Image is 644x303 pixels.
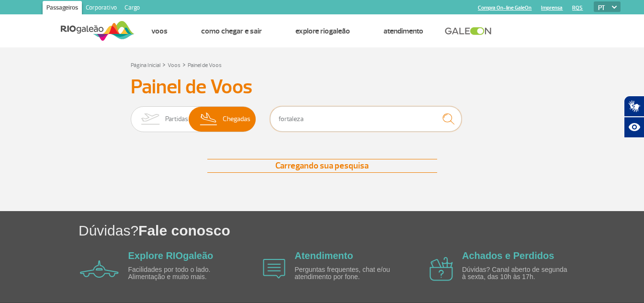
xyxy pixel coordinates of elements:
a: Explore RIOgaleão [128,250,214,261]
a: Cargo [121,1,144,16]
button: Abrir tradutor de língua de sinais. [624,96,644,117]
p: Facilidades por todo o lado. Alimentação e muito mais. [128,266,238,281]
span: Chegadas [223,107,250,132]
img: slider-embarque [135,107,165,132]
span: Fale conosco [138,223,230,238]
a: Imprensa [541,5,563,11]
span: Partidas [165,107,188,132]
a: Passageiros [43,1,82,16]
img: slider-desembarque [195,107,223,132]
a: Como chegar e sair [201,26,262,36]
h3: Painel de Voos [131,75,514,99]
img: airplane icon [80,260,119,278]
img: airplane icon [429,257,453,281]
p: Perguntas frequentes, chat e/ou atendimento por fone. [294,266,405,281]
a: > [162,59,166,70]
p: Dúvidas? Canal aberto de segunda à sexta, das 10h às 17h. [462,266,572,281]
a: Explore RIOgaleão [295,26,350,36]
a: Achados e Perdidos [462,250,554,261]
a: Voos [151,26,168,36]
div: Carregando sua pesquisa [207,159,437,173]
a: Voos [168,62,181,69]
a: RQS [572,5,583,11]
img: airplane icon [263,259,285,279]
a: Atendimento [294,250,353,261]
a: Atendimento [384,26,423,36]
a: > [182,59,186,70]
a: Página Inicial [131,62,160,69]
button: Abrir recursos assistivos. [624,117,644,138]
div: Plugin de acessibilidade da Hand Talk. [624,96,644,138]
input: Voo, cidade ou cia aérea [270,106,462,132]
a: Painel de Voos [188,62,222,69]
a: Compra On-line GaleOn [478,5,531,11]
a: Corporativo [82,1,121,16]
h1: Dúvidas? [79,221,644,240]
